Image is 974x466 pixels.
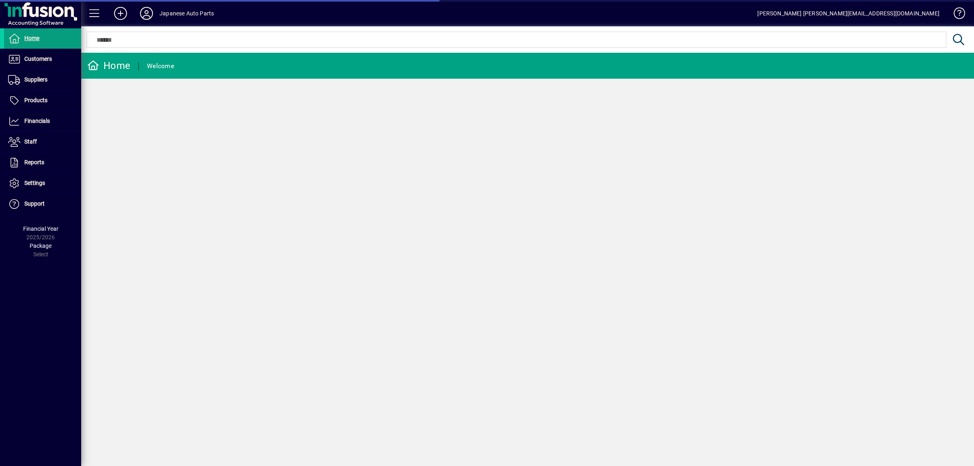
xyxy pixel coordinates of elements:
[134,6,159,21] button: Profile
[4,70,81,90] a: Suppliers
[24,180,45,186] span: Settings
[24,138,37,145] span: Staff
[24,97,47,103] span: Products
[24,56,52,62] span: Customers
[30,243,52,249] span: Package
[948,2,964,28] a: Knowledge Base
[23,225,58,232] span: Financial Year
[24,118,50,124] span: Financials
[108,6,134,21] button: Add
[4,194,81,214] a: Support
[24,35,39,41] span: Home
[757,7,940,20] div: [PERSON_NAME] [PERSON_NAME][EMAIL_ADDRESS][DOMAIN_NAME]
[24,76,47,83] span: Suppliers
[4,90,81,111] a: Products
[147,60,174,73] div: Welcome
[4,152,81,173] a: Reports
[24,200,45,207] span: Support
[159,7,214,20] div: Japanese Auto Parts
[4,49,81,69] a: Customers
[87,59,130,72] div: Home
[24,159,44,165] span: Reports
[4,173,81,193] a: Settings
[4,111,81,131] a: Financials
[4,132,81,152] a: Staff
